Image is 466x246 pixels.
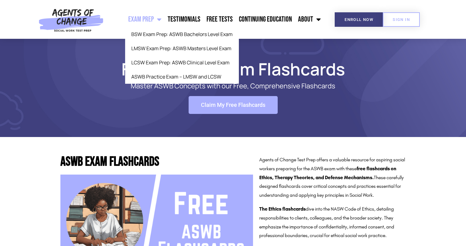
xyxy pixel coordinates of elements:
a: LCSW Exam Prep: ASWB Clinical Level Exam [125,55,239,70]
a: Free Tests [203,12,236,27]
strong: The Ethics flashcards [259,206,306,212]
span: Enroll Now [345,18,373,22]
span: SIGN IN [393,18,410,22]
span: Claim My Free Flashcards [201,102,265,108]
p: Master ASWB Concepts with our Free, Comprehensive Flashcards [82,82,384,90]
p: dive into the NASW Code of Ethics, detailing responsibilities to clients, colleagues, and the bro... [259,205,405,240]
h1: Free ASWB Exam Flashcards [57,62,409,76]
a: Claim My Free Flashcards [189,96,278,114]
ul: Exam Prep [125,27,239,84]
p: Agents of Change Test Prep offers a valuable resource for aspiring social workers preparing for t... [259,155,405,200]
a: Continuing Education [236,12,295,27]
a: BSW Exam Prep: ASWB Bachelors Level Exam [125,27,239,41]
a: ASWB Practice Exam – LMSW and LCSW [125,70,239,84]
a: Testimonials [165,12,203,27]
a: LMSW Exam Prep: ASWB Masters Level Exam [125,41,239,55]
a: Enroll Now [335,12,383,27]
nav: Menu [107,12,324,27]
a: Exam Prep [125,12,165,27]
h2: ASWB Exam Flashcards [60,155,253,168]
a: About [295,12,324,27]
strong: free flashcards on Ethics, Therapy Theories, and Defense Mechanisms. [259,166,396,180]
a: SIGN IN [383,12,420,27]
